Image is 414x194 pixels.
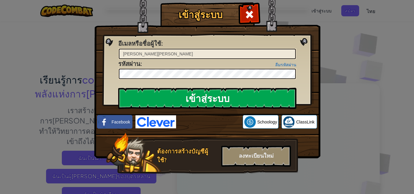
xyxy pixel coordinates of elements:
label: : [118,60,142,68]
img: facebook_small.png [98,116,110,128]
div: ลงทะเบียนใหม่ [221,146,291,167]
h1: เข้าสู่ระบบ [162,9,239,20]
span: ClassLink [296,119,315,125]
img: clever-logo-blue.png [135,115,176,128]
img: classlink-logo-small.png [283,116,295,128]
span: Facebook [112,119,130,125]
label: : [118,39,163,48]
a: ลืมรหัสผ่าน [275,62,296,67]
img: schoology.png [244,116,256,128]
div: ต้องการสร้างบัญชีผู้ใช้? [157,147,218,164]
span: รหัสผ่าน [118,60,140,68]
span: Schoology [257,119,277,125]
input: เข้าสู่ระบบ [118,88,296,109]
iframe: ปุ่มลงชื่อเข้าใช้ด้วย Google [176,115,243,129]
span: อีเมลหรือชื่อผู้ใช้ [118,39,161,48]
